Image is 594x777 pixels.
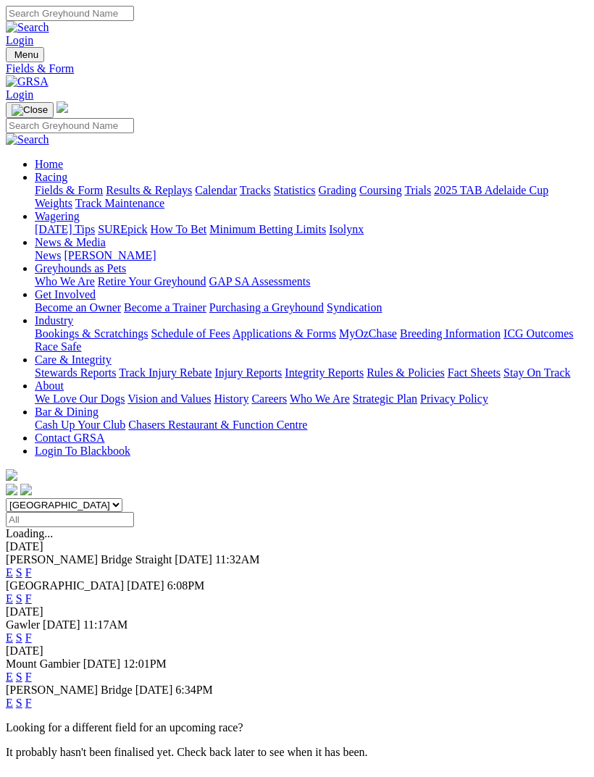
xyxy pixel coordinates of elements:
[35,210,80,222] a: Wagering
[127,579,164,592] span: [DATE]
[35,327,588,353] div: Industry
[35,419,125,431] a: Cash Up Your Club
[35,249,588,262] div: News & Media
[6,658,80,670] span: Mount Gambier
[339,327,397,340] a: MyOzChase
[35,275,588,288] div: Greyhounds as Pets
[25,592,32,605] a: F
[404,184,431,196] a: Trials
[6,527,53,539] span: Loading...
[64,249,156,261] a: [PERSON_NAME]
[195,184,237,196] a: Calendar
[290,392,350,405] a: Who We Are
[75,197,164,209] a: Track Maintenance
[6,644,588,658] div: [DATE]
[35,184,103,196] a: Fields & Form
[35,288,96,301] a: Get Involved
[6,75,49,88] img: GRSA
[16,631,22,644] a: S
[83,658,121,670] span: [DATE]
[35,301,588,314] div: Get Involved
[6,618,40,631] span: Gawler
[16,697,22,709] a: S
[35,158,63,170] a: Home
[6,118,134,133] input: Search
[6,133,49,146] img: Search
[35,379,64,392] a: About
[329,223,364,235] a: Isolynx
[106,184,192,196] a: Results & Replays
[25,631,32,644] a: F
[274,184,316,196] a: Statistics
[35,223,95,235] a: [DATE] Tips
[119,366,212,379] a: Track Injury Rebate
[319,184,356,196] a: Grading
[12,104,48,116] img: Close
[35,249,61,261] a: News
[175,684,213,696] span: 6:34PM
[6,592,13,605] a: E
[135,684,173,696] span: [DATE]
[6,684,133,696] span: [PERSON_NAME] Bridge
[285,366,364,379] a: Integrity Reports
[400,327,501,340] a: Breeding Information
[420,392,488,405] a: Privacy Policy
[175,553,212,566] span: [DATE]
[124,301,206,314] a: Become a Trainer
[6,697,13,709] a: E
[6,579,124,592] span: [GEOGRAPHIC_DATA]
[35,419,588,432] div: Bar & Dining
[6,88,33,101] a: Login
[35,340,81,353] a: Race Safe
[35,353,112,366] a: Care & Integrity
[6,21,49,34] img: Search
[448,366,501,379] a: Fact Sheets
[35,406,99,418] a: Bar & Dining
[353,392,417,405] a: Strategic Plan
[16,566,22,579] a: S
[6,484,17,495] img: facebook.svg
[167,579,205,592] span: 6:08PM
[35,314,73,327] a: Industry
[35,223,588,236] div: Wagering
[6,34,33,46] a: Login
[6,62,588,75] div: Fields & Form
[35,301,121,314] a: Become an Owner
[98,223,147,235] a: SUREpick
[214,392,248,405] a: History
[6,671,13,683] a: E
[123,658,167,670] span: 12:01PM
[359,184,402,196] a: Coursing
[43,618,80,631] span: [DATE]
[35,392,588,406] div: About
[127,392,211,405] a: Vision and Values
[6,553,172,566] span: [PERSON_NAME] Bridge Straight
[209,275,311,287] a: GAP SA Assessments
[35,184,588,210] div: Racing
[6,47,44,62] button: Toggle navigation
[83,618,128,631] span: 11:17AM
[6,721,588,734] p: Looking for a different field for an upcoming race?
[6,102,54,118] button: Toggle navigation
[35,275,95,287] a: Who We Are
[35,262,126,274] a: Greyhounds as Pets
[215,553,260,566] span: 11:32AM
[14,49,38,60] span: Menu
[128,419,307,431] a: Chasers Restaurant & Function Centre
[233,327,336,340] a: Applications & Forms
[6,540,588,553] div: [DATE]
[6,566,13,579] a: E
[6,605,588,618] div: [DATE]
[151,223,207,235] a: How To Bet
[503,327,573,340] a: ICG Outcomes
[35,445,130,457] a: Login To Blackbook
[35,197,72,209] a: Weights
[35,327,148,340] a: Bookings & Scratchings
[434,184,548,196] a: 2025 TAB Adelaide Cup
[6,631,13,644] a: E
[214,366,282,379] a: Injury Reports
[6,746,368,758] partial: It probably hasn't been finalised yet. Check back later to see when it has been.
[209,223,326,235] a: Minimum Betting Limits
[16,592,22,605] a: S
[98,275,206,287] a: Retire Your Greyhound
